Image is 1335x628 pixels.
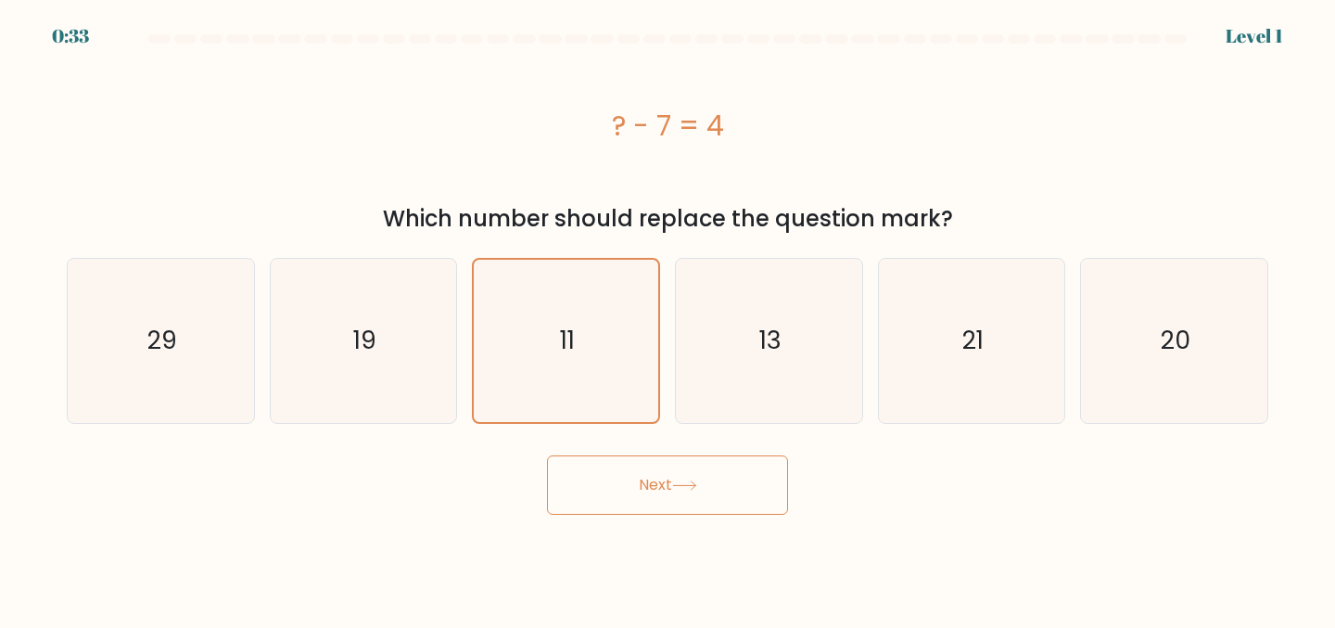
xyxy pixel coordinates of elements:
text: 13 [759,323,782,357]
text: 29 [147,323,177,357]
button: Next [547,455,788,515]
text: 11 [560,324,575,357]
text: 20 [1161,323,1190,357]
div: Level 1 [1226,22,1283,50]
div: Which number should replace the question mark? [78,202,1257,236]
text: 19 [353,323,376,357]
div: ? - 7 = 4 [67,105,1268,147]
text: 21 [962,323,984,357]
div: 0:33 [52,22,89,50]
